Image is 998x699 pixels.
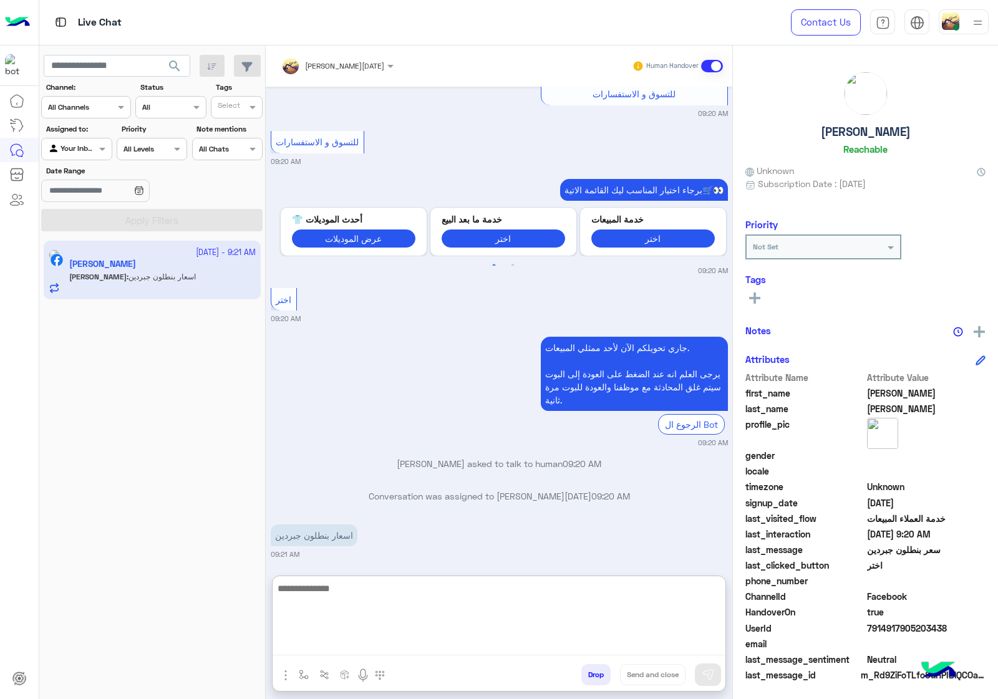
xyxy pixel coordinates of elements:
p: خدمة ما بعد البيع [442,213,565,226]
span: last_message_id [745,668,858,682]
span: 09:20 AM [563,458,601,469]
span: gender [745,449,865,462]
h6: Reachable [843,143,888,155]
img: tab [876,16,890,30]
img: tab [53,14,69,30]
span: UserId [745,622,865,635]
span: locale [745,465,865,478]
span: Subscription Date : [DATE] [758,177,866,190]
img: notes [953,327,963,337]
p: Conversation was assigned to [PERSON_NAME][DATE] [271,489,728,503]
span: m_Rd9ZiFoTLfoSuHPIBlQCOapsOHhTRGzTiuX28_UgUCFfihzXpFn0Ii3o7Z8tesywGGafovFp5RlUZoJu_FC5bQ [861,668,986,682]
span: 0 [867,590,986,603]
span: true [867,605,986,619]
p: Live Chat [78,14,122,31]
small: 09:20 AM [271,314,301,324]
span: 2025-06-08T12:55:32.026Z [867,496,986,509]
span: 09:20 AM [591,491,630,501]
button: عرض الموديلات [292,229,415,248]
img: tab [910,16,924,30]
span: last_name [745,402,865,415]
img: send message [702,668,714,681]
span: Unknown [745,164,794,177]
span: last_message [745,543,865,556]
button: Send and close [620,664,686,685]
label: Date Range [46,165,186,176]
span: خدمة العملاء المبيعات [867,512,986,525]
img: make a call [375,670,385,680]
span: HandoverOn [745,605,865,619]
img: Trigger scenario [319,670,329,680]
span: last_message_sentiment [745,653,865,666]
small: 09:20 AM [698,108,728,118]
span: signup_date [745,496,865,509]
img: Logo [5,9,30,36]
span: last_clicked_button [745,559,865,572]
span: phone_number [745,574,865,587]
button: search [160,55,190,82]
label: Status [140,82,205,93]
h6: Priority [745,219,778,230]
span: 7914917905203438 [867,622,986,635]
p: [PERSON_NAME] asked to talk to human [271,457,728,470]
img: profile [970,15,986,31]
img: picture [845,72,887,115]
span: null [867,637,986,650]
span: search [167,59,182,74]
button: Apply Filters [41,209,263,231]
button: اختر [591,229,715,248]
button: اختر [442,229,565,248]
label: Priority [122,123,186,135]
span: [PERSON_NAME][DATE] [305,61,384,70]
p: 28/9/2025, 9:20 AM [541,337,728,411]
div: الرجوع ال Bot [658,414,725,435]
button: Drop [581,664,611,685]
h6: Attributes [745,354,790,365]
div: Select [216,100,240,114]
h6: Notes [745,325,771,336]
span: Mustafa [867,402,986,415]
button: 2 of 2 [506,259,519,272]
span: Attribute Value [867,371,986,384]
span: first_name [745,387,865,400]
a: tab [870,9,895,36]
span: email [745,637,865,650]
a: Contact Us [791,9,861,36]
span: 2025-09-28T06:20:55.255Z [867,528,986,541]
span: null [867,465,986,478]
p: أحدث الموديلات 👕 [292,213,415,226]
span: سعر بنطلون جبردين [867,543,986,556]
img: send voice note [356,668,371,683]
img: add [974,326,985,337]
p: 28/9/2025, 9:21 AM [271,524,357,546]
span: 0 [867,653,986,666]
button: select flow [294,664,314,685]
img: create order [340,670,350,680]
img: userImage [942,12,959,30]
small: 09:20 AM [698,438,728,448]
small: 09:21 AM [271,549,299,559]
img: send attachment [278,668,293,683]
button: 1 of 2 [488,259,500,272]
span: اختر [276,294,291,305]
img: select flow [299,670,309,680]
p: 28/9/2025, 9:20 AM [560,179,728,201]
span: اختر [867,559,986,572]
button: Trigger scenario [314,664,335,685]
label: Assigned to: [46,123,110,135]
span: timezone [745,480,865,493]
button: create order [335,664,356,685]
span: last_interaction [745,528,865,541]
label: Note mentions [196,123,261,135]
label: Tags [216,82,261,93]
span: للتسوق و الاستفسارات [593,89,676,99]
small: Human Handover [646,61,699,71]
small: 09:20 AM [698,266,728,276]
span: profile_pic [745,418,865,446]
small: 09:20 AM [271,157,301,166]
span: null [867,574,986,587]
h5: [PERSON_NAME] [821,125,911,139]
span: Mohamed [867,387,986,400]
label: Channel: [46,82,130,93]
span: ChannelId [745,590,865,603]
